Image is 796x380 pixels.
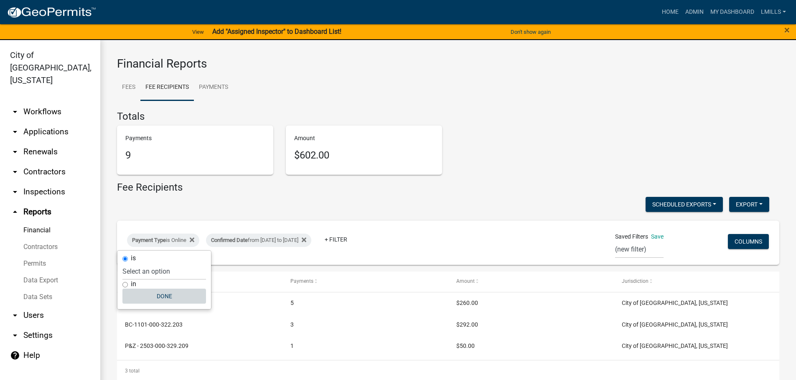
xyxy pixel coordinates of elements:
h5: $602.00 [294,149,434,161]
datatable-header-cell: Amount [448,272,614,292]
button: Columns [728,234,769,249]
span: Payment Type [132,237,166,243]
a: My Dashboard [707,4,758,20]
button: Close [784,25,790,35]
h3: Financial Reports [117,57,779,71]
i: arrow_drop_down [10,310,20,320]
h4: Totals [117,111,779,123]
a: Payments [194,74,233,101]
datatable-header-cell: Payments [282,272,448,292]
label: in [131,281,136,287]
a: Save [651,233,664,240]
p: Amount [294,134,434,143]
i: help [10,350,20,360]
datatable-header-cell: Jurisdiction [614,272,779,292]
i: arrow_drop_down [10,187,20,197]
span: City of Jeffersonville, Indiana [622,321,728,328]
button: Scheduled Exports [646,197,723,212]
i: arrow_drop_up [10,207,20,217]
a: Home [659,4,682,20]
span: City of Jeffersonville, Indiana [622,342,728,349]
button: Don't show again [507,25,554,39]
span: Payments [290,278,313,284]
i: arrow_drop_down [10,107,20,117]
i: arrow_drop_down [10,147,20,157]
i: arrow_drop_down [10,330,20,340]
button: Done [122,289,206,304]
span: BC-1101-000-322.203 [125,321,183,328]
a: Admin [682,4,707,20]
i: arrow_drop_down [10,127,20,137]
a: lmills [758,4,789,20]
a: View [189,25,207,39]
span: Amount [456,278,475,284]
span: 5 [290,299,294,306]
p: Payments [125,134,265,143]
a: + Filter [318,232,354,247]
span: $50.00 [456,342,475,349]
span: Saved Filters [615,232,648,241]
span: Confirmed Date [211,237,248,243]
label: is [131,255,136,262]
h4: Fee Recipients [117,181,183,194]
a: Fees [117,74,140,101]
span: P&Z - 2503-000-329.209 [125,342,188,349]
div: from [DATE] to [DATE] [206,234,311,247]
span: 3 [290,321,294,328]
span: $260.00 [456,299,478,306]
span: Jurisdiction [622,278,648,284]
strong: Add "Assigned Inspector" to Dashboard List! [212,28,341,35]
div: is Online [127,234,199,247]
span: City of Jeffersonville, Indiana [622,299,728,306]
i: arrow_drop_down [10,167,20,177]
span: 1 [290,342,294,349]
h5: 9 [125,149,265,161]
button: Export [729,197,769,212]
span: × [784,24,790,36]
a: Fee Recipients [140,74,194,101]
span: $292.00 [456,321,478,328]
